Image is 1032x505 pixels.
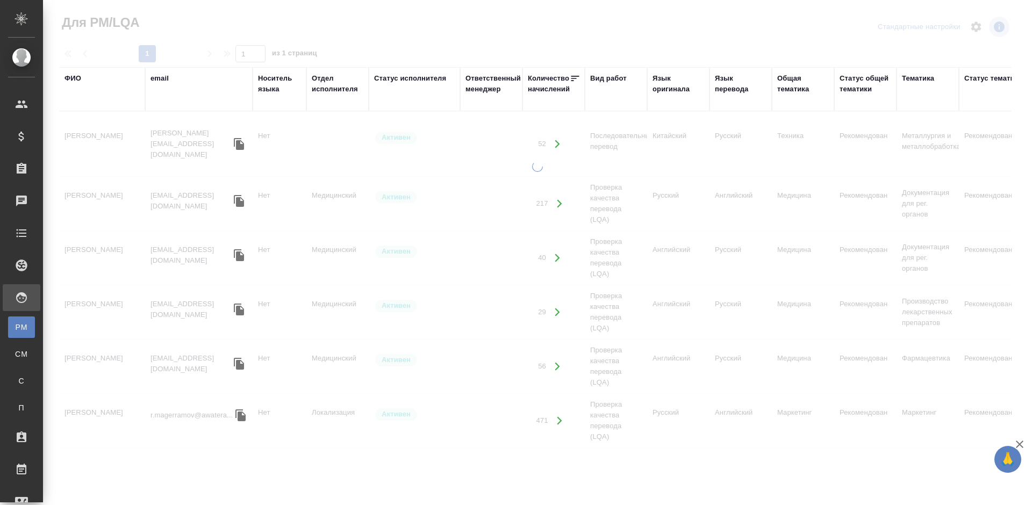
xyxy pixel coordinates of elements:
[547,301,569,323] button: Открыть работы
[840,73,891,95] div: Статус общей тематики
[715,73,766,95] div: Язык перевода
[8,370,35,392] a: С
[549,410,571,432] button: Открыть работы
[13,349,30,359] span: CM
[13,322,30,333] span: PM
[258,73,301,95] div: Носитель языка
[13,376,30,386] span: С
[150,73,169,84] div: email
[8,316,35,338] a: PM
[231,247,247,263] button: Скопировать
[547,133,569,155] button: Открыть работы
[590,73,627,84] div: Вид работ
[994,446,1021,473] button: 🙏
[64,73,81,84] div: ФИО
[231,193,247,209] button: Скопировать
[964,73,1022,84] div: Статус тематики
[547,356,569,378] button: Открыть работы
[465,73,521,95] div: Ответственный менеджер
[549,193,571,215] button: Открыть работы
[547,247,569,269] button: Открыть работы
[528,73,570,95] div: Количество начислений
[312,73,363,95] div: Отдел исполнителя
[231,301,247,318] button: Скопировать
[999,448,1017,471] span: 🙏
[231,356,247,372] button: Скопировать
[8,397,35,419] a: П
[233,407,249,423] button: Скопировать
[8,343,35,365] a: CM
[902,73,934,84] div: Тематика
[13,402,30,413] span: П
[777,73,829,95] div: Общая тематика
[653,73,704,95] div: Язык оригинала
[231,136,247,152] button: Скопировать
[374,73,446,84] div: Статус исполнителя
